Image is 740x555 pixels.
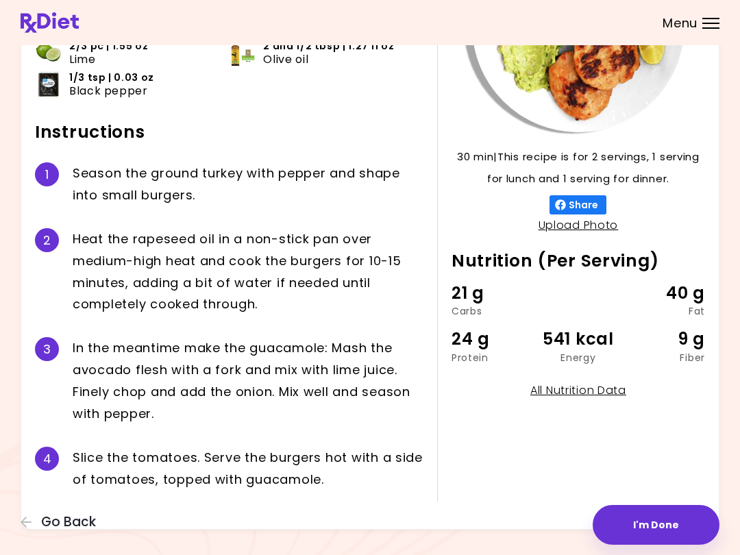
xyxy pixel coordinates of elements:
[69,84,148,97] span: Black pepper
[566,199,601,210] span: Share
[621,353,705,362] div: Fiber
[530,382,626,398] a: All Nutrition Data
[73,228,423,315] div: H e a t t h e r a p e s e e d o i l i n a n o n - s t i c k p a n o v e r m e d i u m - h i g h h...
[536,326,620,352] div: 541 kcal
[21,515,103,530] button: Go Back
[35,337,59,361] div: 3
[621,280,705,306] div: 40 g
[69,53,96,66] span: Lime
[536,353,620,362] div: Energy
[263,40,394,53] span: 2 and 1/2 tbsp | 1.27 fl oz
[69,40,148,53] span: 2/3 pc | 1.55 oz
[452,326,536,352] div: 24 g
[621,326,705,352] div: 9 g
[35,228,59,252] div: 2
[621,306,705,316] div: Fat
[452,280,536,306] div: 21 g
[452,353,536,362] div: Protein
[593,505,719,545] button: I'm Done
[35,162,59,186] div: 1
[550,195,606,214] button: Share
[69,71,154,84] span: 1/3 tsp | 0.03 oz
[21,12,79,33] img: RxDiet
[41,515,96,530] span: Go Back
[73,447,423,491] div: S l i c e t h e t o m a t o e s . S e r v e t h e b u r g e r s h o t w i t h a s i d e o f t o m...
[35,447,59,471] div: 4
[663,17,698,29] span: Menu
[35,121,423,143] h2: Instructions
[73,162,423,206] div: S e a s o n t h e g r o u n d t u r k e y w i t h p e p p e r a n d s h a p e i n t o s m a l l b...
[452,306,536,316] div: Carbs
[263,53,308,66] span: Olive oil
[73,337,423,424] div: I n t h e m e a n t i m e m a k e t h e g u a c a m o l e : M a s h t h e a v o c a d o f l e s h...
[452,250,705,272] h2: Nutrition (Per Serving)
[452,146,705,190] p: 30 min | This recipe is for 2 servings, 1 serving for lunch and 1 serving for dinner.
[539,217,619,233] a: Upload Photo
